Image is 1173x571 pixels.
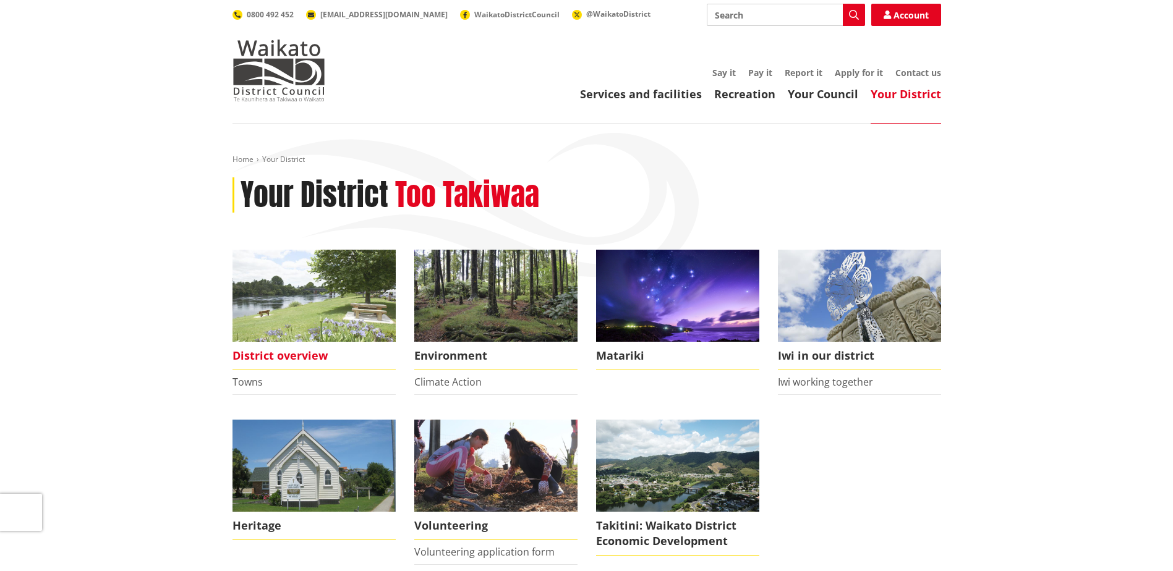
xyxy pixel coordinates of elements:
[320,9,448,20] span: [EMAIL_ADDRESS][DOMAIN_NAME]
[871,87,941,101] a: Your District
[895,67,941,78] a: Contact us
[247,9,294,20] span: 0800 492 452
[232,40,325,101] img: Waikato District Council - Te Kaunihera aa Takiwaa o Waikato
[232,420,396,512] img: Raglan Church
[596,250,759,370] a: Matariki
[835,67,883,78] a: Apply for it
[788,87,858,101] a: Your Council
[262,154,305,164] span: Your District
[778,342,941,370] span: Iwi in our district
[414,512,578,540] span: Volunteering
[712,67,736,78] a: Say it
[474,9,560,20] span: WaikatoDistrictCouncil
[596,512,759,556] span: Takitini: Waikato District Economic Development
[414,545,555,559] a: Volunteering application form
[232,420,396,540] a: Raglan Church Heritage
[395,177,539,213] h2: Too Takiwaa
[232,154,254,164] a: Home
[232,250,396,370] a: Ngaruawahia 0015 District overview
[232,154,941,165] nav: breadcrumb
[1116,519,1161,564] iframe: Messenger Launcher
[748,67,772,78] a: Pay it
[414,420,578,540] a: volunteer icon Volunteering
[414,342,578,370] span: Environment
[414,420,578,512] img: volunteer icon
[778,250,941,370] a: Turangawaewae Ngaruawahia Iwi in our district
[785,67,822,78] a: Report it
[232,512,396,540] span: Heritage
[460,9,560,20] a: WaikatoDistrictCouncil
[414,250,578,370] a: Environment
[778,375,873,389] a: Iwi working together
[596,420,759,556] a: Takitini: Waikato District Economic Development
[596,250,759,342] img: Matariki over Whiaangaroa
[414,375,482,389] a: Climate Action
[232,375,263,389] a: Towns
[707,4,865,26] input: Search input
[580,87,702,101] a: Services and facilities
[232,250,396,342] img: Ngaruawahia 0015
[232,9,294,20] a: 0800 492 452
[596,342,759,370] span: Matariki
[596,420,759,512] img: ngaaruawaahia
[306,9,448,20] a: [EMAIL_ADDRESS][DOMAIN_NAME]
[778,250,941,342] img: Turangawaewae Ngaruawahia
[572,9,650,19] a: @WaikatoDistrict
[241,177,388,213] h1: Your District
[414,250,578,342] img: biodiversity- Wright's Bush_16x9 crop
[232,342,396,370] span: District overview
[871,4,941,26] a: Account
[714,87,775,101] a: Recreation
[586,9,650,19] span: @WaikatoDistrict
